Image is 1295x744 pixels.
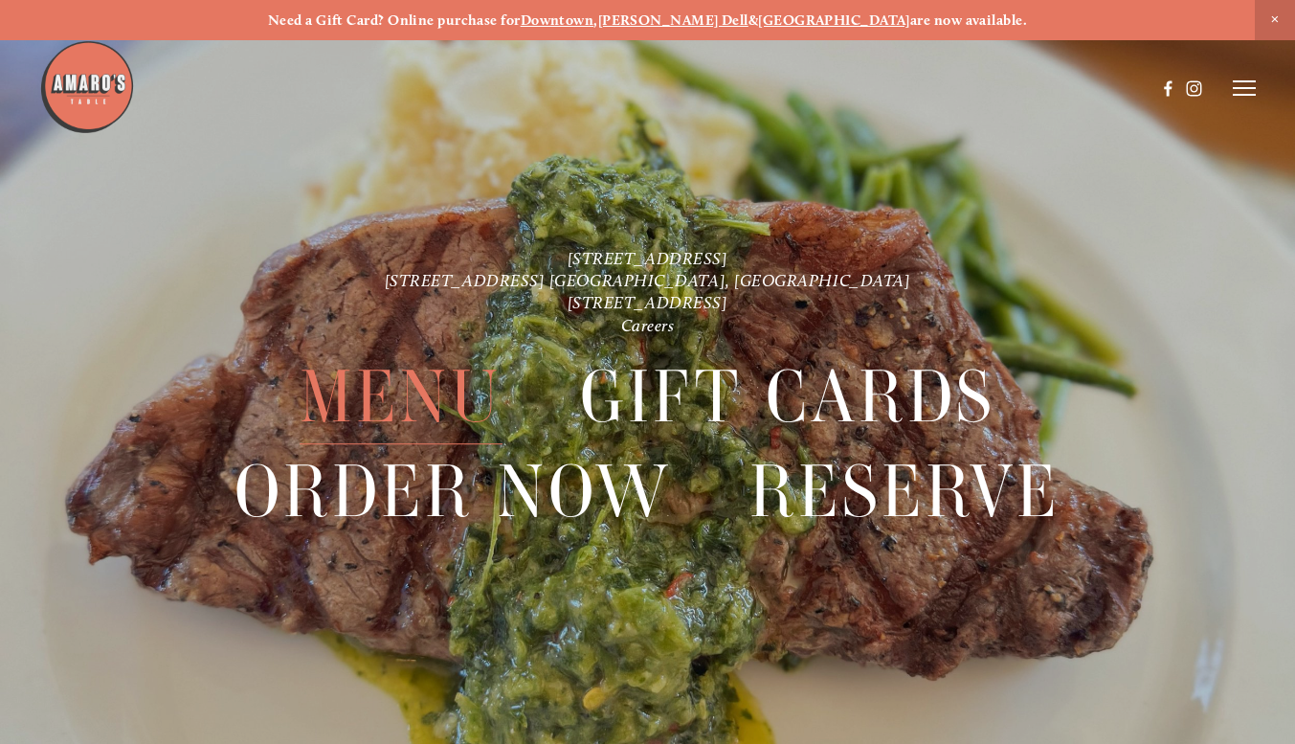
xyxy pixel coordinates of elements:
[268,11,521,29] strong: Need a Gift Card? Online purchase for
[593,11,597,29] strong: ,
[748,11,758,29] strong: &
[749,444,1061,539] span: Reserve
[621,315,675,335] a: Careers
[580,349,995,444] span: Gift Cards
[749,444,1061,538] a: Reserve
[521,11,594,29] a: Downtown
[385,270,911,290] a: [STREET_ADDRESS] [GEOGRAPHIC_DATA], [GEOGRAPHIC_DATA]
[39,39,135,135] img: Amaro's Table
[234,444,671,538] a: Order Now
[910,11,1027,29] strong: are now available.
[234,444,671,539] span: Order Now
[580,349,995,443] a: Gift Cards
[300,349,502,444] span: Menu
[300,349,502,443] a: Menu
[568,248,728,268] a: [STREET_ADDRESS]
[758,11,910,29] a: [GEOGRAPHIC_DATA]
[568,293,728,313] a: [STREET_ADDRESS]
[598,11,748,29] a: [PERSON_NAME] Dell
